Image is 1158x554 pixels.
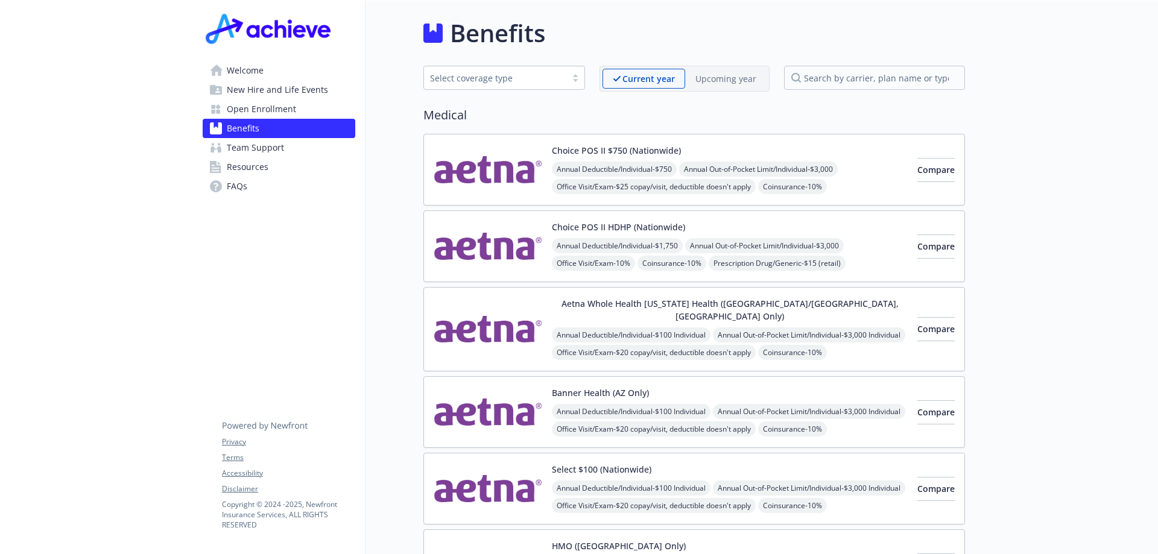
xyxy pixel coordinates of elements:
button: HMO ([GEOGRAPHIC_DATA] Only) [552,540,686,552]
button: Choice POS II $750 (Nationwide) [552,144,681,157]
a: Resources [203,157,355,177]
button: Compare [917,235,955,259]
span: Coinsurance - 10% [758,421,827,436]
h1: Benefits [450,15,545,51]
span: Compare [917,406,955,418]
span: New Hire and Life Events [227,80,328,99]
a: New Hire and Life Events [203,80,355,99]
button: Aetna Whole Health [US_STATE] Health ([GEOGRAPHIC_DATA]/[GEOGRAPHIC_DATA], [GEOGRAPHIC_DATA] Only) [552,297,908,323]
span: Welcome [227,61,264,80]
span: Annual Deductible/Individual - $750 [552,162,677,177]
p: Upcoming year [695,72,756,85]
span: Annual Out-of-Pocket Limit/Individual - $3,000 Individual [713,404,905,419]
a: Accessibility [222,468,355,479]
a: Team Support [203,138,355,157]
button: Banner Health (AZ Only) [552,386,649,399]
button: Compare [917,158,955,182]
div: Select coverage type [430,72,560,84]
span: Office Visit/Exam - $25 copay/visit, deductible doesn't apply [552,179,756,194]
input: search by carrier, plan name or type [784,66,965,90]
p: Current year [622,72,675,85]
a: Terms [222,452,355,463]
span: FAQs [227,177,247,196]
a: Disclaimer [222,483,355,494]
span: Coinsurance - 10% [758,498,827,513]
p: Copyright © 2024 - 2025 , Newfront Insurance Services, ALL RIGHTS RESERVED [222,499,355,530]
span: Prescription Drug/Generic - $15 (retail) [709,256,846,271]
span: Coinsurance - 10% [638,256,706,271]
a: Benefits [203,119,355,138]
span: Compare [917,483,955,494]
img: Aetna Inc carrier logo [434,463,542,514]
button: Compare [917,477,955,501]
a: Privacy [222,436,355,447]
span: Coinsurance - 10% [758,179,827,194]
img: Aetna Inc carrier logo [434,297,542,361]
span: Office Visit/Exam - $20 copay/visit, deductible doesn't apply [552,345,756,360]
span: Office Visit/Exam - 10% [552,256,635,271]
h2: Medical [423,106,965,124]
span: Compare [917,323,955,335]
a: Welcome [203,61,355,80]
img: Aetna Inc carrier logo [434,144,542,195]
span: Resources [227,157,268,177]
span: Open Enrollment [227,99,296,119]
img: Aetna Inc carrier logo [434,221,542,272]
img: Aetna Inc carrier logo [434,386,542,438]
span: Benefits [227,119,259,138]
button: Choice POS II HDHP (Nationwide) [552,221,685,233]
button: Select $100 (Nationwide) [552,463,651,476]
span: Annual Deductible/Individual - $100 Individual [552,404,710,419]
span: Coinsurance - 10% [758,345,827,360]
button: Compare [917,400,955,424]
span: Annual Out-of-Pocket Limit/Individual - $3,000 Individual [713,480,905,496]
span: Annual Deductible/Individual - $100 Individual [552,327,710,342]
span: Annual Deductible/Individual - $1,750 [552,238,683,253]
span: Compare [917,164,955,175]
span: Annual Out-of-Pocket Limit/Individual - $3,000 Individual [713,327,905,342]
span: Compare [917,241,955,252]
span: Annual Deductible/Individual - $100 Individual [552,480,710,496]
span: Team Support [227,138,284,157]
a: Open Enrollment [203,99,355,119]
button: Compare [917,317,955,341]
a: FAQs [203,177,355,196]
span: Annual Out-of-Pocket Limit/Individual - $3,000 [685,238,844,253]
span: Annual Out-of-Pocket Limit/Individual - $3,000 [679,162,838,177]
span: Office Visit/Exam - $20 copay/visit, deductible doesn't apply [552,421,756,436]
span: Office Visit/Exam - $20 copay/visit, deductible doesn't apply [552,498,756,513]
